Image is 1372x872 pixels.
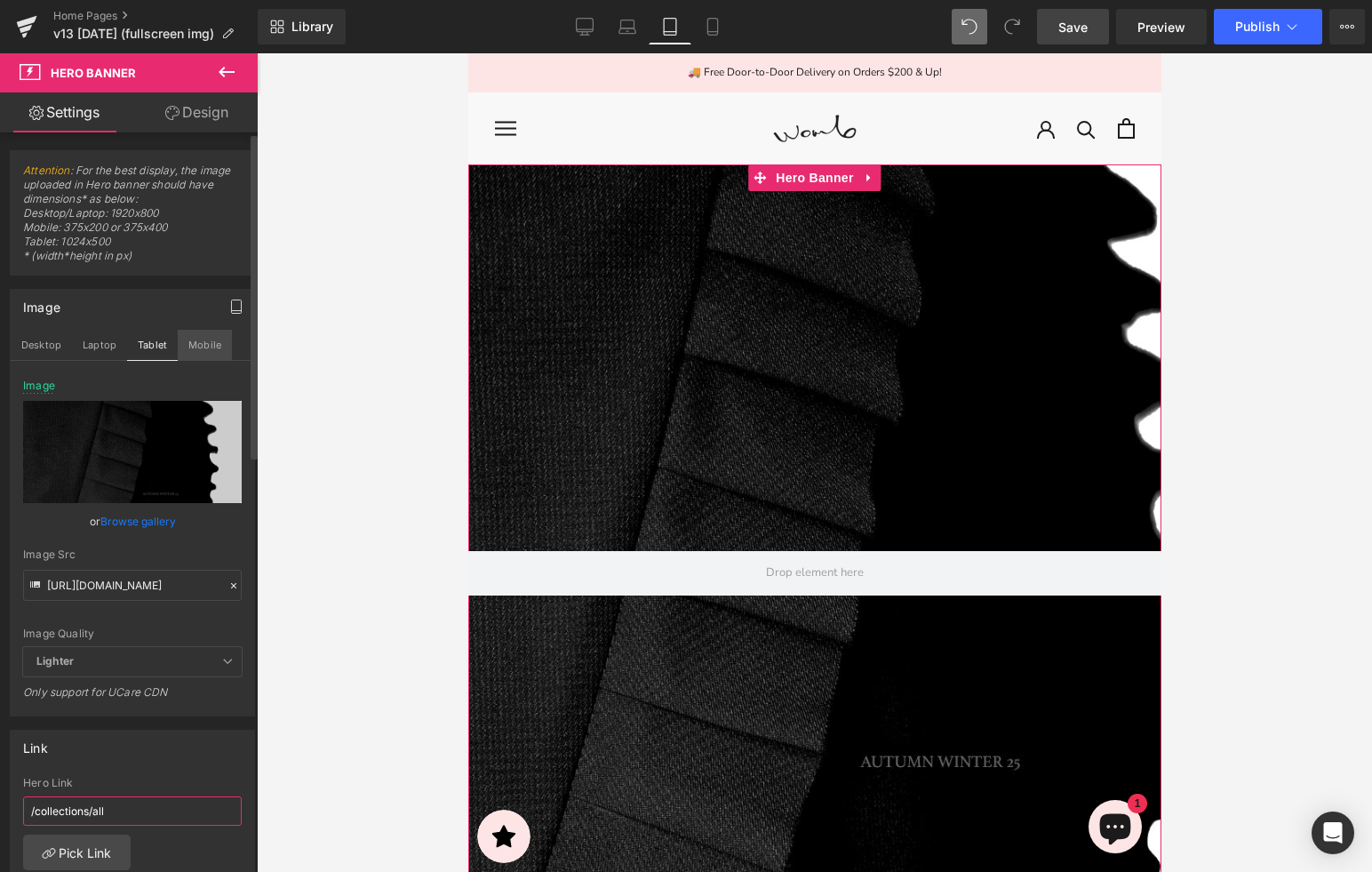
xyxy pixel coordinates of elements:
[178,330,232,360] button: Mobile
[51,66,136,80] span: Hero Banner
[1329,9,1365,44] button: More
[53,27,214,41] span: v13 [DATE] (fullscreen img)
[9,756,62,810] iframe: Button to open loyalty program pop-up
[609,66,627,84] a: Search
[994,9,1030,44] button: Redo
[23,570,242,601] input: Link
[53,9,258,23] a: Home Pages
[1235,20,1280,34] span: Publish
[23,685,242,711] div: Only support for UCare CDN
[650,65,666,85] a: Open cart
[390,111,413,138] a: Expand / Collapse
[258,9,346,44] a: New Library
[1137,18,1185,36] span: Preview
[11,330,72,360] button: Desktop
[72,330,127,360] button: Laptop
[23,548,242,561] div: Image Src
[23,380,55,392] div: Image
[13,11,680,28] p: 🚚 Free Door-to-Door Delivery on Orders $200 & Up!
[280,55,413,95] img: Womb
[952,9,987,44] button: Undo
[23,835,131,870] a: Pick Link
[1058,18,1088,36] span: Save
[23,731,48,756] div: Link
[606,9,649,44] a: Laptop
[1312,812,1354,854] div: Open Intercom Messenger
[649,9,691,44] a: Tablet
[691,9,734,44] a: Mobile
[23,290,60,315] div: Image
[303,111,389,138] span: Hero Banner
[563,9,606,44] a: Desktop
[23,777,242,789] div: Hero Link
[23,796,242,826] input: https://your-shop.myshopify.com
[132,92,261,132] a: Design
[23,164,242,275] span: : For the best display, the image uploaded in Hero banner should have dimensions* as below: Deskt...
[291,19,333,35] span: Library
[1214,9,1322,44] button: Publish
[27,68,48,83] button: Open navigation
[127,330,178,360] button: Tablet
[100,506,176,537] a: Browse gallery
[615,747,679,804] inbox-online-store-chat: Shopify online store chat
[23,512,242,531] div: or
[23,164,70,177] a: Attention
[23,628,242,640] div: Image Quality
[36,654,74,668] b: Lighter
[1116,9,1207,44] a: Preview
